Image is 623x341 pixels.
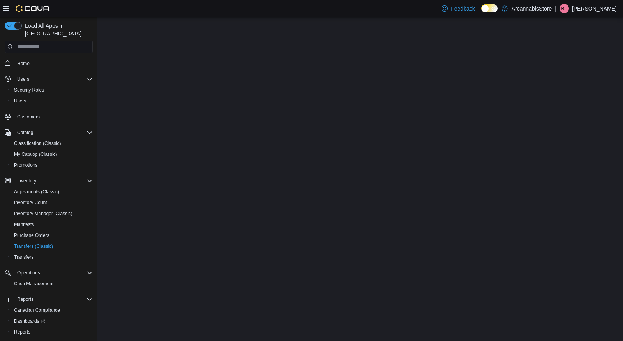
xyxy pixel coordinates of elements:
span: Security Roles [11,85,93,95]
button: Reports [8,327,96,337]
a: Customers [14,112,43,122]
a: Dashboards [8,316,96,327]
a: Users [11,96,29,106]
a: Promotions [11,161,41,170]
span: Dashboards [14,318,45,324]
span: Users [14,98,26,104]
span: Operations [14,268,93,277]
button: Security Roles [8,85,96,95]
button: Transfers (Classic) [8,241,96,252]
button: Manifests [8,219,96,230]
span: Inventory [17,178,36,184]
span: Users [17,76,29,82]
a: Transfers [11,253,37,262]
span: Home [14,58,93,68]
span: Canadian Compliance [11,306,93,315]
span: Inventory [14,176,93,186]
span: Home [17,60,30,67]
button: Inventory [2,175,96,186]
span: Operations [17,270,40,276]
button: Customers [2,111,96,122]
span: Cash Management [11,279,93,288]
button: Inventory Manager (Classic) [8,208,96,219]
div: Barry LaFond [560,4,569,13]
p: | [555,4,556,13]
span: My Catalog (Classic) [11,150,93,159]
button: Cash Management [8,278,96,289]
a: Adjustments (Classic) [11,187,62,196]
span: Users [14,74,93,84]
button: Inventory [14,176,39,186]
button: Reports [14,295,37,304]
span: Transfers [11,253,93,262]
span: Reports [17,296,33,302]
span: Customers [14,112,93,122]
span: Transfers (Classic) [11,242,93,251]
a: Security Roles [11,85,47,95]
button: Promotions [8,160,96,171]
span: Catalog [17,129,33,136]
span: Classification (Classic) [14,140,61,147]
span: Catalog [14,128,93,137]
button: Inventory Count [8,197,96,208]
input: Dark Mode [481,4,498,12]
button: Users [14,74,32,84]
span: Users [11,96,93,106]
img: Cova [16,5,50,12]
span: Dashboards [11,316,93,326]
span: Purchase Orders [11,231,93,240]
button: My Catalog (Classic) [8,149,96,160]
button: Adjustments (Classic) [8,186,96,197]
a: Dashboards [11,316,48,326]
a: Feedback [438,1,478,16]
span: Inventory Manager (Classic) [11,209,93,218]
a: Canadian Compliance [11,306,63,315]
span: Classification (Classic) [11,139,93,148]
a: My Catalog (Classic) [11,150,60,159]
span: Customers [17,114,40,120]
a: Inventory Manager (Classic) [11,209,76,218]
button: Home [2,58,96,69]
span: Inventory Manager (Classic) [14,210,72,217]
span: Load All Apps in [GEOGRAPHIC_DATA] [22,22,93,37]
button: Purchase Orders [8,230,96,241]
a: Purchase Orders [11,231,53,240]
span: Manifests [11,220,93,229]
span: Reports [14,295,93,304]
button: Catalog [14,128,36,137]
button: Operations [2,267,96,278]
span: Adjustments (Classic) [11,187,93,196]
span: Manifests [14,221,34,228]
span: Inventory Count [14,200,47,206]
button: Classification (Classic) [8,138,96,149]
button: Users [2,74,96,85]
a: Home [14,59,33,68]
span: Security Roles [14,87,44,93]
span: Adjustments (Classic) [14,189,59,195]
span: Dark Mode [481,12,482,13]
a: Transfers (Classic) [11,242,56,251]
button: Transfers [8,252,96,263]
button: Users [8,95,96,106]
a: Cash Management [11,279,56,288]
span: Reports [14,329,30,335]
span: Reports [11,327,93,337]
span: Transfers [14,254,33,260]
span: Canadian Compliance [14,307,60,313]
span: Purchase Orders [14,232,49,239]
span: My Catalog (Classic) [14,151,57,157]
span: Feedback [451,5,475,12]
span: Inventory Count [11,198,93,207]
button: Operations [14,268,43,277]
span: Promotions [11,161,93,170]
span: BL [561,4,567,13]
button: Canadian Compliance [8,305,96,316]
span: Transfers (Classic) [14,243,53,249]
a: Inventory Count [11,198,50,207]
button: Catalog [2,127,96,138]
span: Promotions [14,162,38,168]
a: Classification (Classic) [11,139,64,148]
p: ArcannabisStore [512,4,552,13]
a: Manifests [11,220,37,229]
button: Reports [2,294,96,305]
